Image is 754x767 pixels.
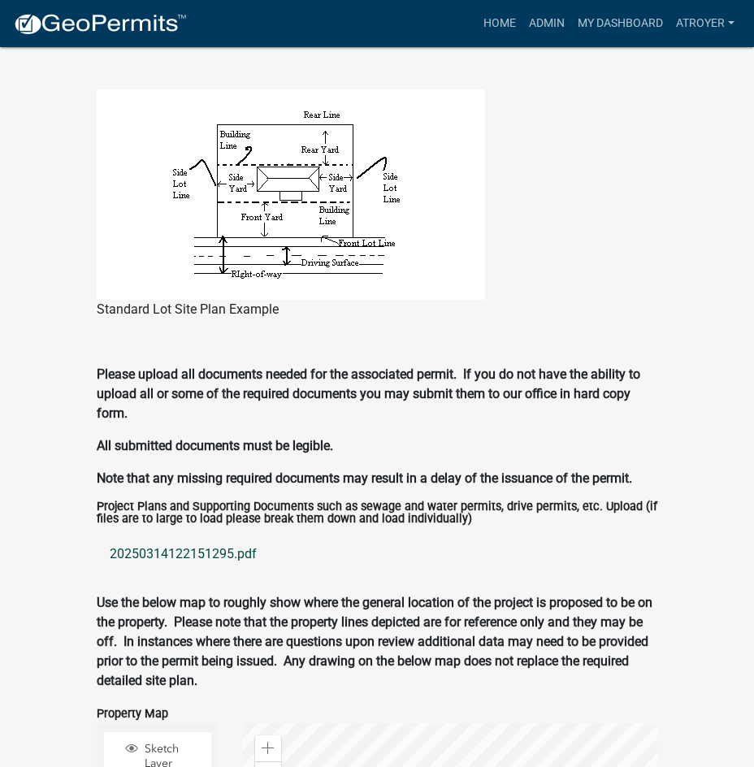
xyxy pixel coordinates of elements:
strong: Note that any missing required documents may result in a delay of the issuance of the permit. [97,470,632,486]
strong: Please upload all documents needed for the associated permit. If you do not have the ability to u... [97,366,640,421]
strong: Use the below map to roughly show where the general location of the project is proposed to be on ... [97,595,652,688]
a: Home [477,8,522,39]
div: Zoom in [255,735,281,761]
strong: All submitted documents must be legible. [97,438,333,453]
figcaption: Standard Lot Site Plan Example [97,300,657,319]
a: atroyer [669,8,741,39]
label: Property Map [97,708,168,720]
a: 20250314122151295.pdf [97,535,657,574]
a: Admin [522,8,571,39]
label: Project Plans and Supporting Documents such as sewage and water permits, drive permits, etc. Uplo... [97,501,657,525]
img: lot_setback_pics_f73b0f8a-4d41-487b-93b4-04c1c3089d74.bmp [97,89,485,300]
a: My Dashboard [571,8,669,39]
